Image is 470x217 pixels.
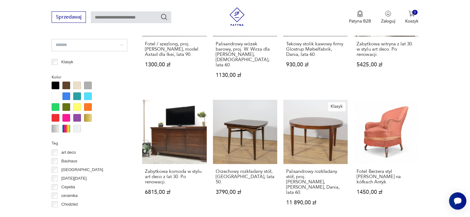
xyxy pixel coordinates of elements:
p: Chodzież [61,201,78,208]
p: Tag [52,140,127,147]
button: 0Koszyk [405,10,418,24]
button: Patyna B2B [349,10,371,24]
p: Koszyk [405,18,418,24]
p: Bauhaus [61,158,77,165]
p: Zaloguj [381,18,395,24]
p: 930,00 zł [286,62,345,67]
p: 5425,00 zł [357,62,415,67]
a: Sprzedawaj [52,15,86,20]
h3: Zabytkowa komoda w stylu art deco z lat 30. Po renowacji. [145,169,204,185]
h3: Zabytkowa witryna z lat 30. w stylu art deco. Po renowacji. [357,41,415,57]
p: ceramika [61,192,78,199]
a: Ikona medaluPatyna B2B [349,10,371,24]
p: art deco [61,149,76,156]
p: 6815,00 zł [145,190,204,195]
h3: Fotel / szezlong, proj. [PERSON_NAME], model Axtad dla Ikei, lata 90. [145,41,204,57]
img: Ikonka użytkownika [385,10,391,17]
p: 1450,00 zł [357,190,415,195]
h3: Palisandrowy wózek barowy, proj. W. Wirza dla [PERSON_NAME], [DEMOGRAPHIC_DATA], lata 60. [216,41,274,68]
button: Szukaj [160,13,168,21]
p: Kolor [52,74,127,81]
p: Ćmielów [61,210,77,216]
p: Cepelia [61,184,75,190]
p: 1300,00 zł [145,62,204,67]
button: Sprzedawaj [52,11,86,23]
div: 0 [412,10,417,15]
img: Ikona koszyka [409,10,415,17]
p: 11 890,00 zł [286,200,345,205]
p: [DATE][DATE] [61,175,87,182]
button: Zaloguj [381,10,395,24]
h3: Orzechowy rozkładany stół, [GEOGRAPHIC_DATA], lata 50. [216,169,274,185]
img: Patyna - sklep z meblami i dekoracjami vintage [228,7,246,26]
h3: Palisandrowy rozkładany stół, proj. [PERSON_NAME], [PERSON_NAME], Dania, lata 60. [286,169,345,195]
h3: Fotel Berżera styl [PERSON_NAME] na kółkach Antyk [357,169,415,185]
p: Klasyk [61,59,73,65]
h3: Tekowy stolik kawowy firmy Glostrup Møbelfabrik, Dania, lata 60. [286,41,345,57]
img: Ikona medalu [357,10,363,17]
iframe: Smartsupp widget button [449,192,466,210]
p: Patyna B2B [349,18,371,24]
p: 3790,00 zł [216,190,274,195]
p: 1130,00 zł [216,73,274,78]
p: [GEOGRAPHIC_DATA] [61,166,103,173]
